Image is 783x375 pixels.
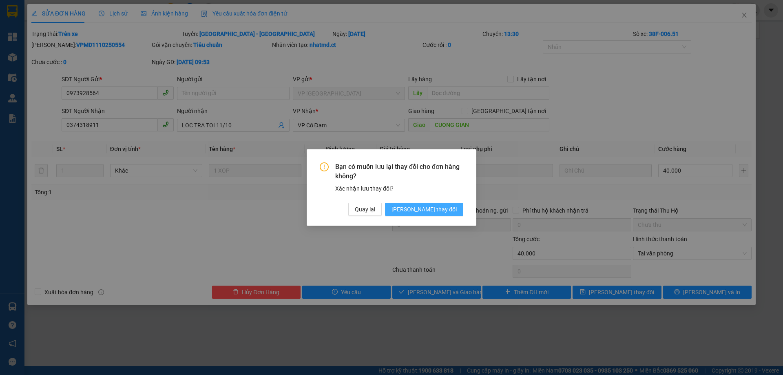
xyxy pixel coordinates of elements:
[348,203,382,216] button: Quay lại
[320,162,329,171] span: exclamation-circle
[335,162,463,181] span: Bạn có muốn lưu lại thay đổi cho đơn hàng không?
[385,203,463,216] button: [PERSON_NAME] thay đổi
[355,205,375,214] span: Quay lại
[335,184,463,193] div: Xác nhận lưu thay đổi?
[391,205,457,214] span: [PERSON_NAME] thay đổi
